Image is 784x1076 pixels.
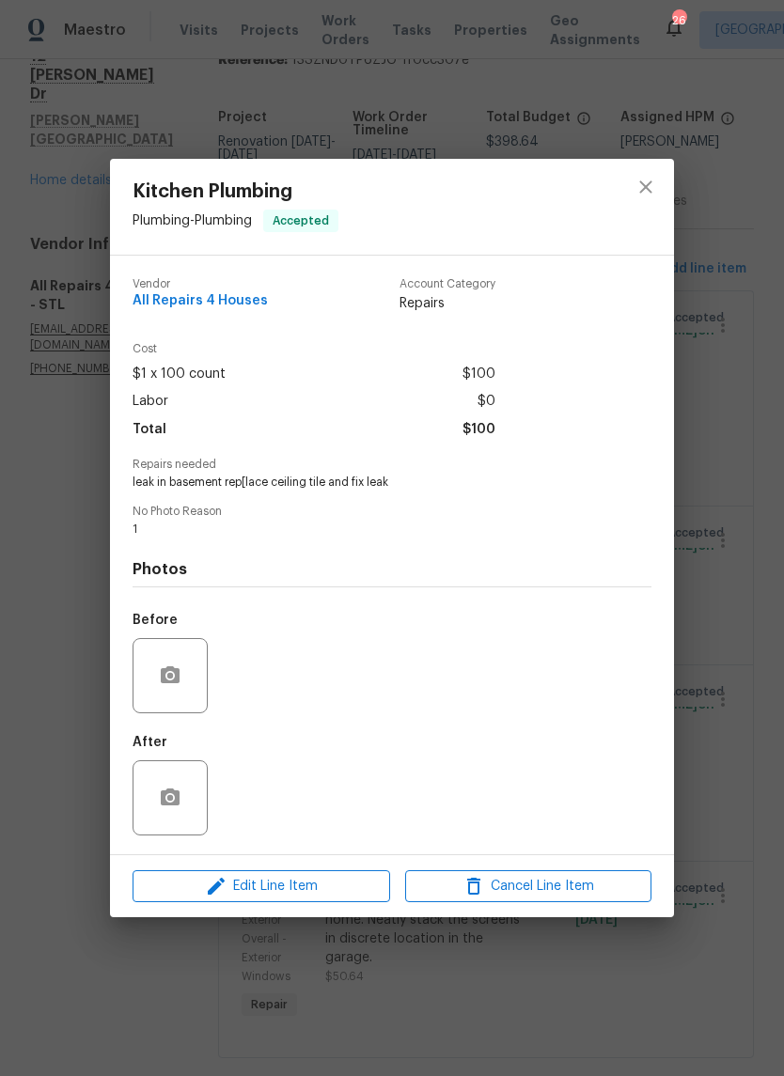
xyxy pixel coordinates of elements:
span: All Repairs 4 Houses [133,294,268,308]
button: Cancel Line Item [405,870,651,903]
span: Cost [133,343,495,355]
span: Labor [133,388,168,415]
div: 26 [672,11,685,30]
span: Cancel Line Item [411,875,646,898]
span: Repairs needed [133,459,651,471]
span: No Photo Reason [133,506,651,518]
span: Edit Line Item [138,875,384,898]
span: Vendor [133,278,268,290]
span: $1 x 100 count [133,361,226,388]
button: close [623,164,668,210]
button: Edit Line Item [133,870,390,903]
h4: Photos [133,560,651,579]
span: $0 [478,388,495,415]
span: 1 [133,522,600,538]
span: leak in basement rep[lace ceiling tile and fix leak [133,475,600,491]
span: Plumbing - Plumbing [133,214,252,227]
span: Accepted [265,211,337,230]
span: Account Category [400,278,495,290]
h5: After [133,736,167,749]
span: Repairs [400,294,495,313]
span: $100 [463,416,495,444]
h5: Before [133,614,178,627]
span: $100 [463,361,495,388]
span: Total [133,416,166,444]
span: Kitchen Plumbing [133,181,338,202]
